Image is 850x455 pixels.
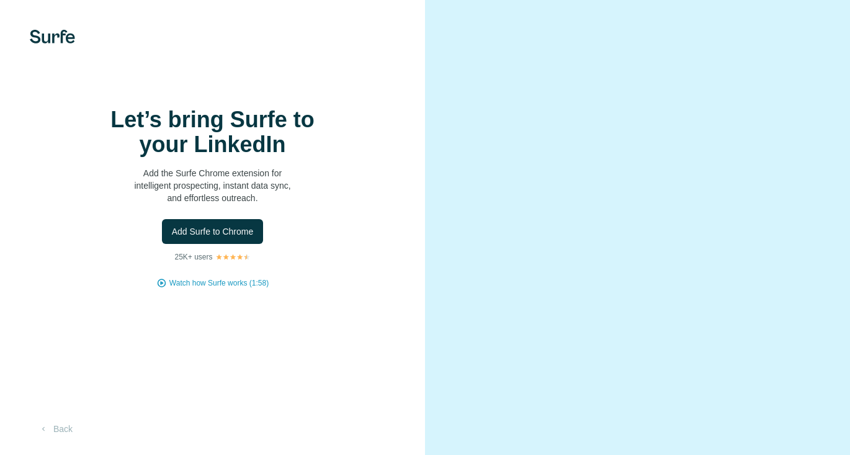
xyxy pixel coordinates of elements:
[30,418,81,440] button: Back
[89,107,337,157] h1: Let’s bring Surfe to your LinkedIn
[89,167,337,204] p: Add the Surfe Chrome extension for intelligent prospecting, instant data sync, and effortless out...
[174,251,212,263] p: 25K+ users
[169,277,269,289] button: Watch how Surfe works (1:58)
[172,225,254,238] span: Add Surfe to Chrome
[30,30,75,43] img: Surfe's logo
[162,219,264,244] button: Add Surfe to Chrome
[215,253,251,261] img: Rating Stars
